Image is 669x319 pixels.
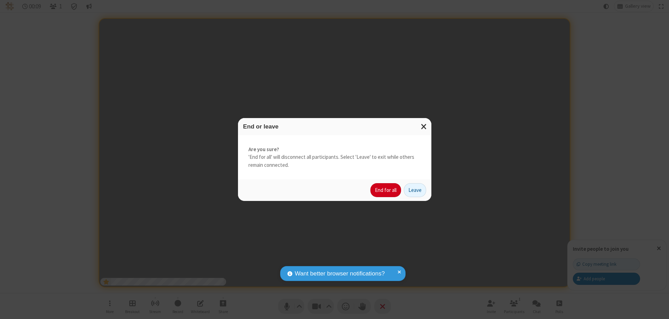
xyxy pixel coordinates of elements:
strong: Are you sure? [248,146,421,154]
button: Close modal [417,118,431,135]
button: Leave [404,183,426,197]
button: End for all [370,183,401,197]
span: Want better browser notifications? [295,269,385,278]
h3: End or leave [243,123,426,130]
div: 'End for all' will disconnect all participants. Select 'Leave' to exit while others remain connec... [238,135,431,180]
